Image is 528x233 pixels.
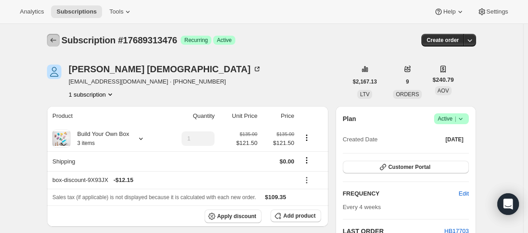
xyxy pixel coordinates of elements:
[429,5,470,18] button: Help
[343,189,459,198] h2: FREQUENCY
[396,91,419,98] span: ORDERS
[260,106,297,126] th: Price
[52,176,294,185] div: box-discount-9X93JX
[77,140,95,146] small: 3 items
[445,136,463,143] span: [DATE]
[47,106,164,126] th: Product
[47,34,60,47] button: Subscriptions
[276,131,294,137] small: $135.00
[438,88,449,94] span: AOV
[70,130,129,148] div: Build Your Own Box
[265,194,286,200] span: $109.35
[236,139,257,148] span: $121.50
[69,65,262,74] div: [PERSON_NAME] [DEMOGRAPHIC_DATA]
[455,115,456,122] span: |
[343,161,469,173] button: Customer Portal
[497,193,519,215] div: Open Intercom Messenger
[205,210,262,223] button: Apply discount
[299,155,314,165] button: Shipping actions
[217,213,257,220] span: Apply discount
[184,37,208,44] span: Recurring
[427,37,459,44] span: Create order
[353,78,377,85] span: $2,167.13
[343,135,378,144] span: Created Date
[347,75,382,88] button: $2,167.13
[51,5,102,18] button: Subscriptions
[459,189,469,198] span: Edit
[52,194,256,200] span: Sales tax (if applicable) is not displayed because it is calculated with each new order.
[443,8,455,15] span: Help
[360,91,369,98] span: LTV
[47,151,164,171] th: Shipping
[240,131,257,137] small: $135.00
[61,35,177,45] span: Subscription #17689313476
[433,75,454,84] span: $240.79
[283,212,315,219] span: Add product
[453,186,474,201] button: Edit
[438,114,465,123] span: Active
[280,158,294,165] span: $0.00
[104,5,138,18] button: Tools
[406,78,409,85] span: 9
[343,114,356,123] h2: Plan
[299,133,314,143] button: Product actions
[271,210,321,222] button: Add product
[47,65,61,79] span: Dean Cristofaro
[217,106,260,126] th: Unit Price
[486,8,508,15] span: Settings
[401,75,415,88] button: 9
[421,34,464,47] button: Create order
[472,5,514,18] button: Settings
[388,163,430,171] span: Customer Portal
[263,139,294,148] span: $121.50
[343,204,381,210] span: Every 4 weeks
[113,176,133,185] span: - $12.15
[56,8,97,15] span: Subscriptions
[109,8,123,15] span: Tools
[69,77,262,86] span: [EMAIL_ADDRESS][DOMAIN_NAME] · [PHONE_NUMBER]
[20,8,44,15] span: Analytics
[14,5,49,18] button: Analytics
[69,90,115,99] button: Product actions
[164,106,218,126] th: Quantity
[217,37,232,44] span: Active
[440,133,469,146] button: [DATE]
